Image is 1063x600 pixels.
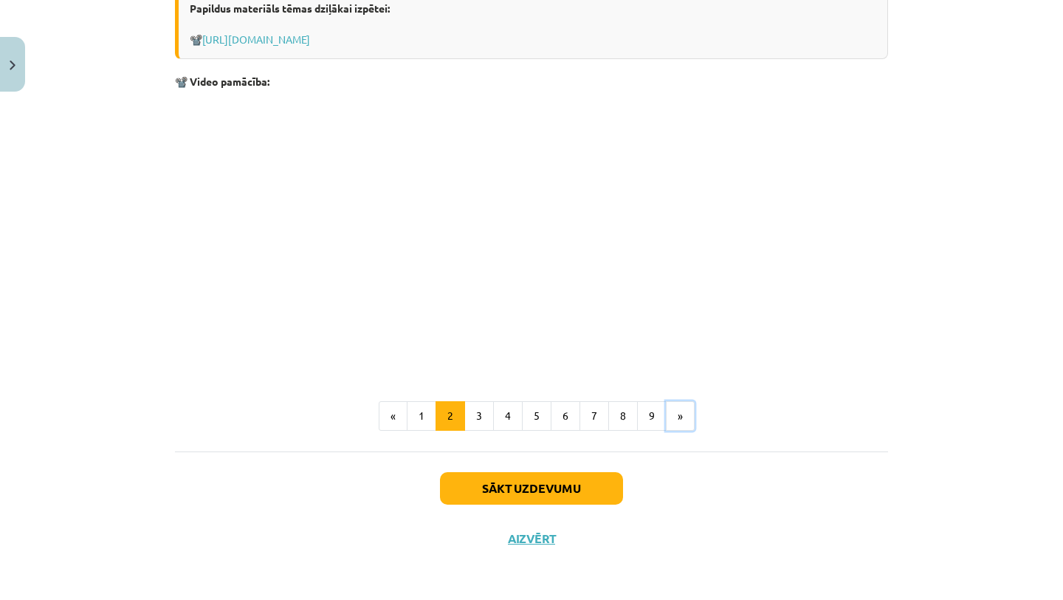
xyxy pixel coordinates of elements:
button: 4 [493,401,523,431]
button: 1 [407,401,436,431]
strong: Papildus materiāls tēmas dziļākai izpētei: [190,1,390,15]
button: 2 [436,401,465,431]
button: » [666,401,695,431]
button: Sākt uzdevumu [440,472,623,505]
button: Aizvērt [503,531,560,546]
button: 9 [637,401,667,431]
button: 6 [551,401,580,431]
button: 7 [579,401,609,431]
button: 3 [464,401,494,431]
img: icon-close-lesson-0947bae3869378f0d4975bcd49f059093ad1ed9edebbc8119c70593378902aed.svg [10,61,16,70]
a: [URL][DOMAIN_NAME] [202,33,310,46]
button: « [379,401,407,431]
button: 8 [608,401,638,431]
strong: 📽️ Video pamācība: [175,75,269,88]
nav: Page navigation example [175,401,888,431]
button: 5 [522,401,551,431]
